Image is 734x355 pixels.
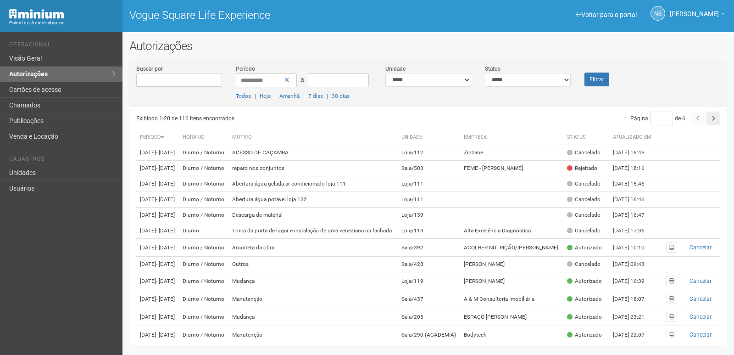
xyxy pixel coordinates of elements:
span: - [DATE] [156,149,175,156]
td: Abertura água gelada ar condicionado loja 111 [228,176,398,192]
img: Minium [9,9,64,19]
td: Diurno / Noturno [179,208,228,223]
button: Cancelar [684,294,717,304]
td: [DATE] 16:39 [609,272,660,290]
div: Painel do Administrador [9,19,116,27]
span: | [255,93,256,99]
td: Mudança [228,308,398,326]
a: Hoje [260,93,271,99]
td: ACESSO DE CAÇAMBA [228,145,398,161]
div: Autorizado [567,313,602,321]
td: Troca da porta de lugar e instalação de uma veneziana na fachada [228,223,398,239]
td: [DATE] [136,208,179,223]
th: Atualizado em [609,130,660,145]
td: Sala/290 (ACADEMIA) [398,326,461,344]
span: Nicolle Silva [670,1,719,17]
td: Zinzane [460,145,563,161]
td: Abertura água potável loja 132 [228,192,398,208]
td: [DATE] 18:16 [609,161,660,176]
span: | [274,93,276,99]
a: 7 dias [308,93,323,99]
td: [DATE] 16:47 [609,208,660,223]
span: - [DATE] [156,165,175,171]
div: Cancelado [567,260,601,268]
td: ESPAÇO [PERSON_NAME] [460,308,563,326]
td: [DATE] [136,145,179,161]
label: Unidade [385,65,406,73]
span: | [327,93,328,99]
button: Cancelar [684,242,717,253]
div: Rejeitado [567,164,597,172]
li: Operacional [9,41,116,51]
td: Sala/205 [398,308,461,326]
span: - [DATE] [156,278,175,284]
td: Manutenção [228,290,398,308]
td: reparo nos conjuntos [228,161,398,176]
th: Horário [179,130,228,145]
td: [DATE] 22:07 [609,326,660,344]
label: Status [485,65,500,73]
th: Status [563,130,609,145]
td: [DATE] [136,223,179,239]
div: Exibindo 1-20 de 116 itens encontrados [136,112,430,125]
td: Loja/111 [398,192,461,208]
td: [DATE] 09:43 [609,257,660,272]
td: Diurno / Noturno [179,308,228,326]
span: - [DATE] [156,296,175,302]
td: Diurno / Noturno [179,239,228,257]
span: a [300,76,304,83]
td: [DATE] [136,326,179,344]
div: Cancelado [567,180,601,188]
a: Amanhã [279,93,300,99]
td: Diurno / Noturno [179,176,228,192]
td: [DATE] [136,308,179,326]
td: Mudança [228,272,398,290]
td: [DATE] 10:10 [609,239,660,257]
td: Diurno / Noturno [179,192,228,208]
td: A & M Consultoria Imobiliária [460,290,563,308]
div: Autorizado [567,331,602,339]
li: Cadastros [9,156,116,165]
td: Outros [228,257,398,272]
td: [DATE] 18:07 [609,290,660,308]
span: - [DATE] [156,314,175,320]
div: Autorizado [567,295,602,303]
td: Diurno / Noturno [179,161,228,176]
button: Cancelar [684,276,717,286]
label: Buscar por [136,65,163,73]
td: [DATE] 16:46 [609,176,660,192]
td: [DATE] 16:46 [609,192,660,208]
div: Cancelado [567,196,601,203]
span: - [DATE] [156,196,175,203]
div: Autorizado [567,277,602,285]
h2: Autorizações [129,39,727,53]
td: Loja/111 [398,176,461,192]
td: Loja/119 [398,272,461,290]
td: [DATE] [136,176,179,192]
div: Cancelado [567,227,601,235]
td: FEME - [PERSON_NAME] [460,161,563,176]
td: Diurno / Noturno [179,257,228,272]
button: Filtrar [584,73,609,86]
div: Autorizado [567,244,602,252]
td: Loja/113 [398,223,461,239]
th: Motivo [228,130,398,145]
td: Manutenção [228,326,398,344]
a: [PERSON_NAME] [670,11,725,19]
td: Diurno / Noturno [179,145,228,161]
span: - [DATE] [156,180,175,187]
td: [DATE] 23:21 [609,308,660,326]
td: [DATE] [136,192,179,208]
td: [DATE] 16:45 [609,145,660,161]
td: Sala/392 [398,239,461,257]
span: - [DATE] [156,332,175,338]
td: Loja/112 [398,145,461,161]
label: Período [236,65,255,73]
span: - [DATE] [156,227,175,234]
td: Descarga de material [228,208,398,223]
div: Cancelado [567,211,601,219]
td: [PERSON_NAME] [460,257,563,272]
td: [PERSON_NAME] [460,272,563,290]
span: - [DATE] [156,261,175,267]
span: - [DATE] [156,212,175,218]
